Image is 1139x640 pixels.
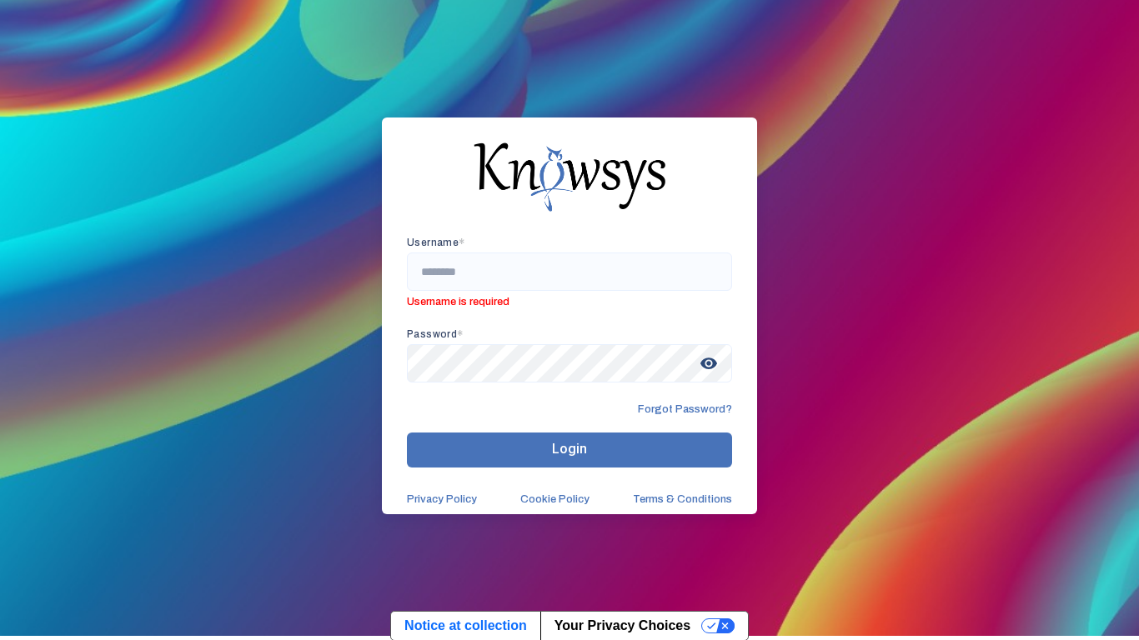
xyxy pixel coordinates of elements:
button: Your Privacy Choices [540,612,748,640]
a: Notice at collection [391,612,540,640]
span: Login [552,441,587,457]
a: Privacy Policy [407,492,477,506]
a: Cookie Policy [520,492,590,506]
button: Login [407,432,732,467]
app-required-indication: Username [407,237,465,248]
span: Username is required [407,291,732,308]
app-required-indication: Password [407,328,464,340]
span: Forgot Password? [638,402,732,416]
a: Terms & Conditions [633,492,732,506]
span: visibility [694,348,724,378]
img: knowsys-logo.png [474,142,665,211]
